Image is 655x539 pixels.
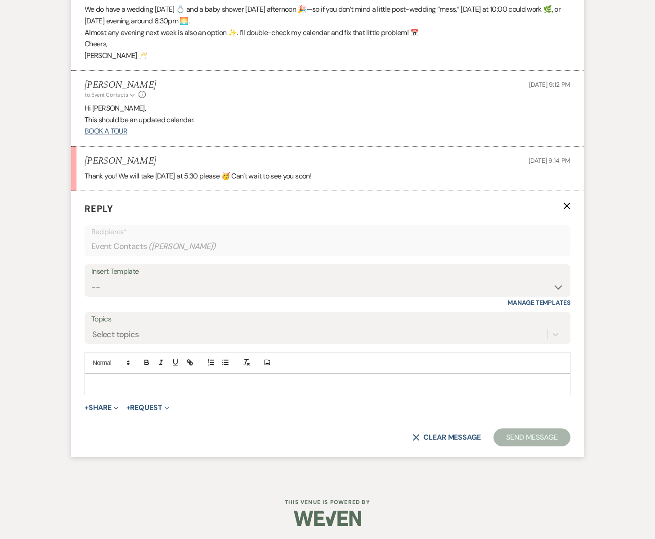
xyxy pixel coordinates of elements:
[529,80,570,89] span: [DATE] 9:12 PM
[91,313,564,326] label: Topics
[85,50,570,62] p: [PERSON_NAME] 🥂
[294,503,361,534] img: Weven Logo
[91,226,564,238] p: Recipients*
[507,298,570,307] a: Manage Templates
[126,404,169,411] button: Request
[85,126,127,136] a: BOOK A TOUR
[85,38,570,50] p: Cheers,
[85,80,156,91] h5: [PERSON_NAME]
[85,170,570,182] p: Thank you! We will take [DATE] at 5:30 please 🥳 Can’t wait to see you soon!
[85,114,570,126] p: This should be an updated calendar.
[85,203,113,214] span: Reply
[85,404,118,411] button: Share
[85,156,156,167] h5: [PERSON_NAME]
[126,404,130,411] span: +
[148,241,216,253] span: ( [PERSON_NAME] )
[85,91,128,98] span: to: Event Contacts
[493,428,570,446] button: Send Message
[413,434,481,441] button: Clear message
[85,91,136,99] button: to: Event Contacts
[85,27,570,39] p: Almost any evening next week is also an option ✨. I’ll double-check my calendar and fix that litt...
[91,265,564,278] div: Insert Template
[529,156,570,165] span: [DATE] 9:14 PM
[85,404,89,411] span: +
[91,238,564,255] div: Event Contacts
[85,4,570,27] p: We do have a wedding [DATE] 💍 and a baby shower [DATE] afternoon 🎉—so if you don’t mind a little ...
[92,328,139,340] div: Select topics
[85,102,570,114] p: Hi [PERSON_NAME],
